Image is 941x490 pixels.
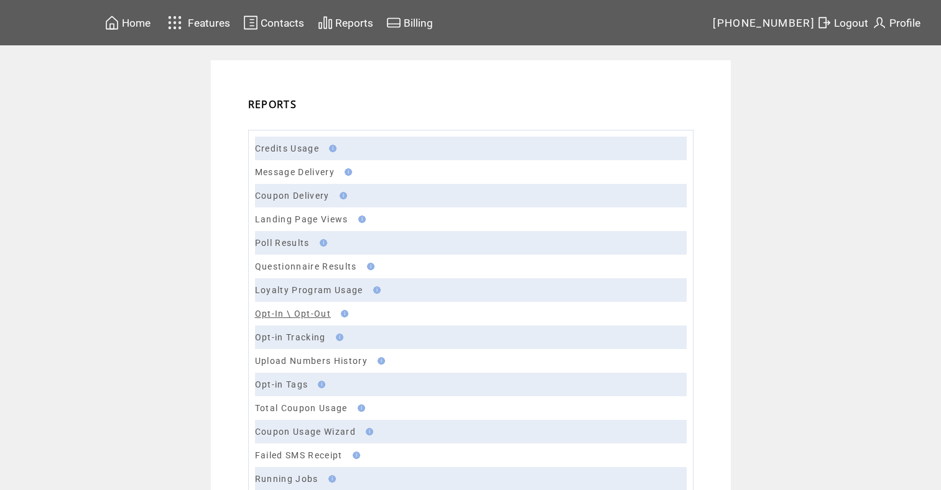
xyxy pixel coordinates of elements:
[341,168,352,176] img: help.gif
[355,216,366,223] img: help.gif
[817,15,832,30] img: exit.svg
[255,356,368,366] a: Upload Numbers History
[104,15,119,30] img: home.svg
[164,12,186,33] img: features.svg
[255,285,363,295] a: Loyalty Program Usage
[713,17,815,29] span: [PHONE_NUMBER]
[255,379,308,389] a: Opt-in Tags
[255,214,348,224] a: Landing Page Views
[103,13,152,32] a: Home
[255,261,357,271] a: Questionnaire Results
[255,474,318,484] a: Running Jobs
[248,98,297,111] span: REPORTS
[255,143,319,153] a: Credits Usage
[325,145,336,152] img: help.gif
[188,17,230,29] span: Features
[261,17,304,29] span: Contacts
[369,286,381,294] img: help.gif
[314,381,325,388] img: help.gif
[349,451,360,459] img: help.gif
[337,310,348,317] img: help.gif
[255,332,326,342] a: Opt-in Tracking
[255,309,331,319] a: Opt-In \ Opt-Out
[162,11,233,35] a: Features
[834,17,868,29] span: Logout
[404,17,433,29] span: Billing
[255,191,330,201] a: Coupon Delivery
[122,17,151,29] span: Home
[872,15,887,30] img: profile.svg
[386,15,401,30] img: creidtcard.svg
[332,333,343,341] img: help.gif
[325,475,336,483] img: help.gif
[363,263,374,270] img: help.gif
[335,17,373,29] span: Reports
[336,192,347,199] img: help.gif
[243,15,258,30] img: contacts.svg
[815,13,870,32] a: Logout
[889,17,920,29] span: Profile
[255,238,310,248] a: Poll Results
[255,167,335,177] a: Message Delivery
[255,403,348,413] a: Total Coupon Usage
[255,450,343,460] a: Failed SMS Receipt
[384,13,435,32] a: Billing
[870,13,922,32] a: Profile
[374,357,385,365] img: help.gif
[318,15,333,30] img: chart.svg
[241,13,306,32] a: Contacts
[255,427,356,437] a: Coupon Usage Wizard
[316,239,327,247] img: help.gif
[362,428,373,435] img: help.gif
[354,404,365,412] img: help.gif
[316,13,375,32] a: Reports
